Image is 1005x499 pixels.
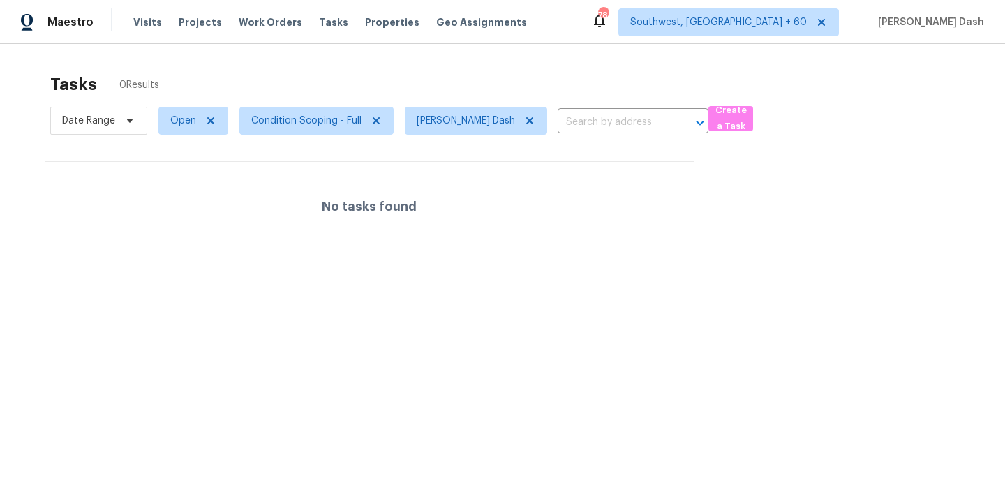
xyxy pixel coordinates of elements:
[558,112,669,133] input: Search by address
[170,114,196,128] span: Open
[365,15,419,29] span: Properties
[322,200,417,214] h4: No tasks found
[50,77,97,91] h2: Tasks
[251,114,362,128] span: Condition Scoping - Full
[708,106,753,131] button: Create a Task
[179,15,222,29] span: Projects
[47,15,94,29] span: Maestro
[119,78,159,92] span: 0 Results
[417,114,515,128] span: [PERSON_NAME] Dash
[239,15,302,29] span: Work Orders
[436,15,527,29] span: Geo Assignments
[62,114,115,128] span: Date Range
[715,103,746,135] span: Create a Task
[319,17,348,27] span: Tasks
[133,15,162,29] span: Visits
[598,8,608,22] div: 784
[872,15,984,29] span: [PERSON_NAME] Dash
[690,113,710,133] button: Open
[630,15,807,29] span: Southwest, [GEOGRAPHIC_DATA] + 60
